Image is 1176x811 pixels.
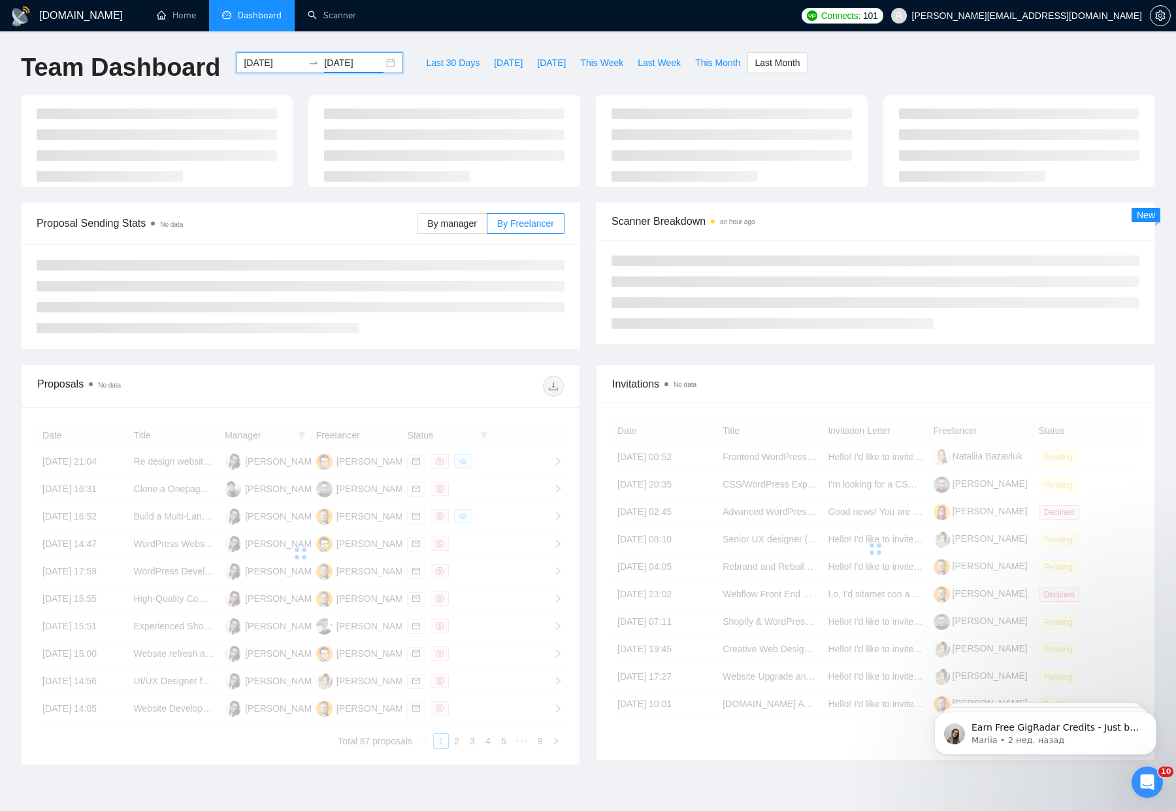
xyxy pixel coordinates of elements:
[494,56,523,70] span: [DATE]
[1137,210,1155,220] span: New
[573,52,630,73] button: This Week
[688,52,747,73] button: This Month
[244,56,303,70] input: Start date
[1150,5,1171,26] button: setting
[427,218,476,229] span: By manager
[530,52,573,73] button: [DATE]
[238,10,282,21] span: Dashboard
[1151,10,1170,21] span: setting
[10,6,31,27] img: logo
[426,56,480,70] span: Last 30 Days
[157,10,196,21] a: homeHome
[638,56,681,70] span: Last Week
[807,10,817,21] img: upwork-logo.png
[487,52,530,73] button: [DATE]
[1132,767,1163,798] iframe: Intercom live chat
[308,10,356,21] a: searchScanner
[1150,10,1171,21] a: setting
[695,56,740,70] span: This Month
[894,11,904,20] span: user
[98,382,121,389] span: No data
[537,56,566,70] span: [DATE]
[419,52,487,73] button: Last 30 Days
[674,381,696,388] span: No data
[21,52,220,83] h1: Team Dashboard
[612,376,1139,392] span: Invitations
[863,8,877,23] span: 101
[37,376,301,397] div: Proposals
[37,215,417,231] span: Proposal Sending Stats
[755,56,800,70] span: Last Month
[1158,767,1173,777] span: 10
[222,10,231,20] span: dashboard
[821,8,860,23] span: Connects:
[915,684,1176,776] iframe: Intercom notifications сообщение
[497,218,554,229] span: By Freelancer
[747,52,807,73] button: Last Month
[720,218,755,225] time: an hour ago
[308,58,319,68] span: to
[324,56,384,70] input: End date
[580,56,623,70] span: This Week
[308,58,319,68] span: swap-right
[630,52,688,73] button: Last Week
[160,221,183,228] span: No data
[612,213,1139,229] span: Scanner Breakdown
